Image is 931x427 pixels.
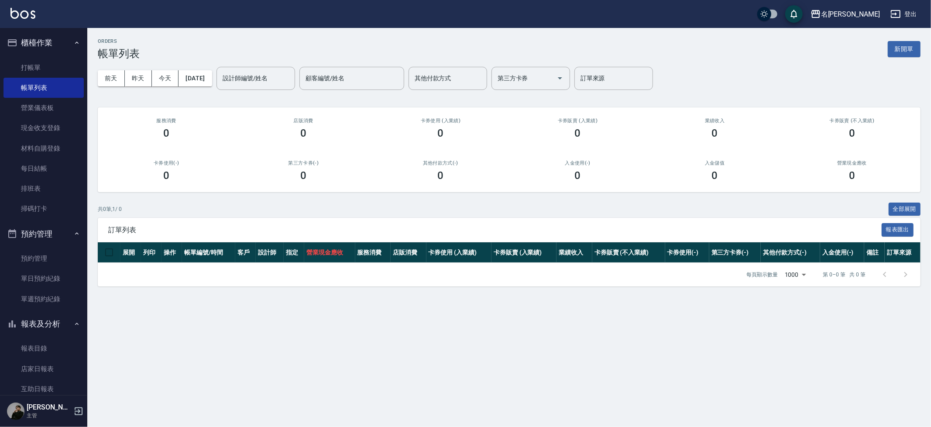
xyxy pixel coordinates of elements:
h3: 0 [163,169,169,182]
a: 每日結帳 [3,158,84,179]
button: 全部展開 [889,203,921,216]
button: [DATE] [179,70,212,86]
th: 其他付款方式(-) [761,242,820,263]
h3: 0 [163,127,169,139]
th: 第三方卡券(-) [709,242,761,263]
h3: 帳單列表 [98,48,140,60]
button: 前天 [98,70,125,86]
h2: 卡券販賣 (入業績) [519,118,636,124]
button: 名[PERSON_NAME] [807,5,883,23]
h3: 0 [712,127,718,139]
h5: [PERSON_NAME] [27,403,71,412]
a: 新開單 [888,45,921,53]
th: 訂單來源 [885,242,921,263]
h3: 0 [575,127,581,139]
p: 每頁顯示數量 [746,271,778,279]
button: Open [553,71,567,85]
h2: 業績收入 [657,118,773,124]
th: 操作 [161,242,182,263]
a: 店家日報表 [3,359,84,379]
h2: 卡券使用 (入業績) [382,118,498,124]
button: 昨天 [125,70,152,86]
th: 店販消費 [391,242,426,263]
a: 單日預約紀錄 [3,269,84,289]
h2: 入金儲值 [657,160,773,166]
a: 帳單列表 [3,78,84,98]
div: 1000 [781,263,809,286]
button: 新開單 [888,41,921,57]
button: 預約管理 [3,223,84,245]
h3: 0 [849,169,855,182]
h3: 0 [437,169,443,182]
a: 掃碼打卡 [3,199,84,219]
a: 營業儀表板 [3,98,84,118]
div: 名[PERSON_NAME] [821,9,880,20]
th: 業績收入 [557,242,592,263]
span: 訂單列表 [108,226,882,234]
a: 打帳單 [3,58,84,78]
a: 報表匯出 [882,225,914,234]
h2: ORDERS [98,38,140,44]
a: 排班表 [3,179,84,199]
h3: 0 [437,127,443,139]
h3: 0 [575,169,581,182]
h2: 卡券使用(-) [108,160,224,166]
h2: 卡券販賣 (不入業績) [794,118,910,124]
p: 主管 [27,412,71,420]
th: 入金使用(-) [820,242,864,263]
button: 報表及分析 [3,313,84,335]
img: Logo [10,8,35,19]
a: 報表目錄 [3,338,84,358]
a: 預約管理 [3,248,84,269]
h2: 第三方卡券(-) [245,160,361,166]
h2: 營業現金應收 [794,160,910,166]
h2: 入金使用(-) [519,160,636,166]
button: 登出 [887,6,921,22]
th: 備註 [864,242,885,263]
h2: 店販消費 [245,118,361,124]
p: 共 0 筆, 1 / 0 [98,205,122,213]
th: 客戶 [235,242,256,263]
h3: 0 [849,127,855,139]
th: 營業現金應收 [304,242,355,263]
th: 卡券使用(-) [665,242,709,263]
a: 現金收支登錄 [3,118,84,138]
th: 卡券販賣 (不入業績) [592,242,665,263]
a: 材料自購登錄 [3,138,84,158]
th: 展開 [120,242,141,263]
button: save [785,5,803,23]
img: Person [7,403,24,420]
th: 帳單編號/時間 [182,242,235,263]
th: 列印 [141,242,161,263]
h3: 0 [300,127,306,139]
h3: 服務消費 [108,118,224,124]
h2: 其他付款方式(-) [382,160,498,166]
th: 卡券使用 (入業績) [426,242,491,263]
a: 單週預約紀錄 [3,289,84,309]
button: 櫃檯作業 [3,31,84,54]
th: 指定 [284,242,304,263]
h3: 0 [300,169,306,182]
th: 設計師 [256,242,284,263]
a: 互助日報表 [3,379,84,399]
th: 服務消費 [355,242,391,263]
button: 報表匯出 [882,223,914,237]
button: 今天 [152,70,179,86]
p: 第 0–0 筆 共 0 筆 [823,271,866,279]
th: 卡券販賣 (入業績) [491,242,557,263]
h3: 0 [712,169,718,182]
